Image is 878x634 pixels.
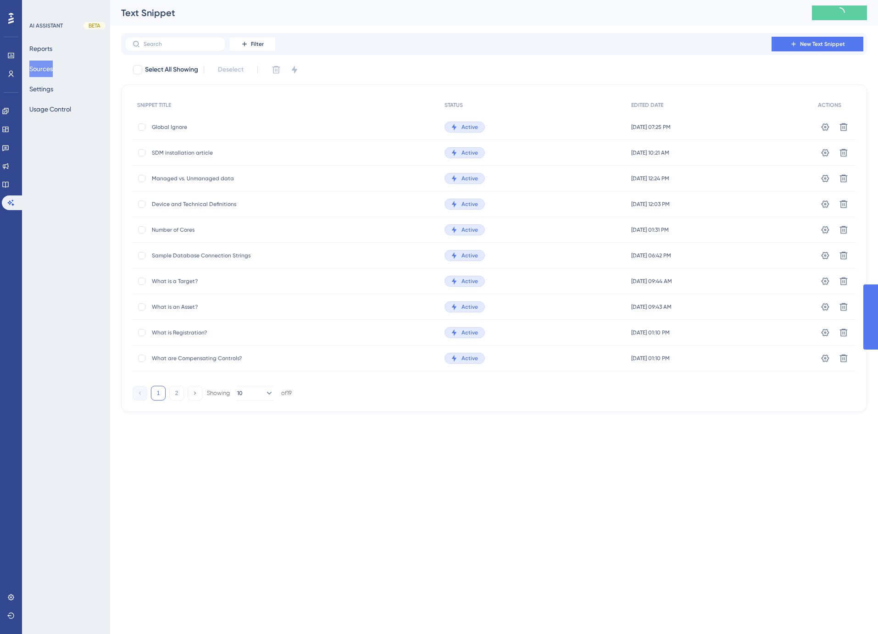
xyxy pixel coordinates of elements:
[461,226,478,234] span: Active
[281,389,292,397] div: of 19
[152,149,299,156] span: SDM installation article
[461,303,478,311] span: Active
[839,598,867,625] iframe: UserGuiding AI Assistant Launcher
[461,355,478,362] span: Active
[631,252,671,259] span: [DATE] 06:42 PM
[210,61,252,78] button: Deselect
[83,22,106,29] div: BETA
[237,386,274,400] button: 10
[152,278,299,285] span: What is a Target?
[29,101,71,117] button: Usage Control
[29,22,63,29] div: AI ASSISTANT
[631,123,671,131] span: [DATE] 07:25 PM
[152,200,299,208] span: Device and Technical Definitions
[152,226,299,234] span: Number of Cores
[152,303,299,311] span: What is an Asset?
[29,40,52,57] button: Reports
[461,175,478,182] span: Active
[631,149,669,156] span: [DATE] 10:21 AM
[818,101,841,109] span: ACTIONS
[631,355,670,362] span: [DATE] 01:10 PM
[251,40,264,48] span: Filter
[144,41,218,47] input: Search
[800,40,845,48] span: New Text Snippet
[152,175,299,182] span: Managed vs. Unmanaged data
[631,200,670,208] span: [DATE] 12:03 PM
[207,389,230,397] div: Showing
[218,64,244,75] span: Deselect
[237,389,243,397] span: 10
[631,303,672,311] span: [DATE] 09:43 AM
[631,175,669,182] span: [DATE] 12:24 PM
[631,278,672,285] span: [DATE] 09:44 AM
[151,386,166,400] button: 1
[137,101,171,109] span: SNIPPET TITLE
[772,37,863,51] button: New Text Snippet
[631,226,669,234] span: [DATE] 01:31 PM
[229,37,275,51] button: Filter
[29,81,53,97] button: Settings
[121,6,789,19] div: Text Snippet
[461,123,478,131] span: Active
[29,61,53,77] button: Sources
[461,200,478,208] span: Active
[461,149,478,156] span: Active
[631,101,663,109] span: EDITED DATE
[461,252,478,259] span: Active
[152,252,299,259] span: Sample Database Connection Strings
[152,329,299,336] span: What is Registration?
[169,386,184,400] button: 2
[631,329,670,336] span: [DATE] 01:10 PM
[145,64,198,75] span: Select All Showing
[152,123,299,131] span: Global Ignore
[152,355,299,362] span: What are Compensating Controls?
[445,101,463,109] span: STATUS
[461,329,478,336] span: Active
[461,278,478,285] span: Active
